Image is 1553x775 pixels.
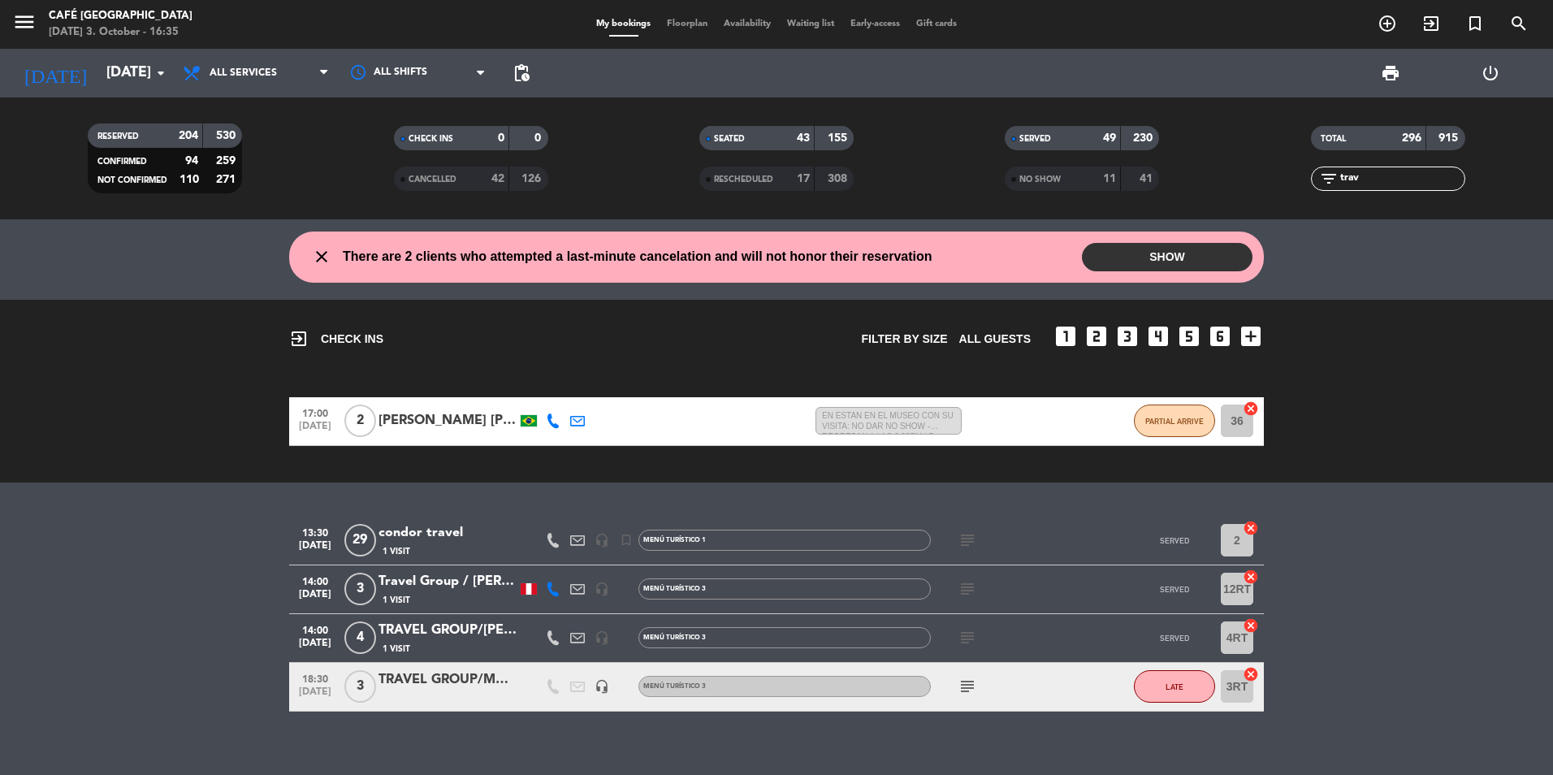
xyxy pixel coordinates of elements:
span: Floorplan [659,19,716,28]
div: [DATE] 3. October - 16:35 [49,24,193,41]
span: CHECK INS [409,135,453,143]
i: add_box [1238,323,1264,349]
i: cancel [1243,666,1259,682]
strong: 43 [797,132,810,144]
strong: 110 [180,174,199,185]
i: looks_one [1053,323,1079,349]
span: [DATE] [295,638,335,656]
span: 3 [344,573,376,605]
button: PARTIAL ARRIVE [1134,405,1215,437]
i: cancel [1243,569,1259,585]
span: Menú turístico 3 [643,586,706,592]
strong: 271 [216,174,239,185]
i: subject [958,677,977,696]
div: [PERSON_NAME] [PERSON_NAME] [379,410,517,431]
i: looks_3 [1114,323,1140,349]
i: headset_mic [595,630,609,645]
span: SERVED [1019,135,1051,143]
span: Gift cards [908,19,965,28]
span: CANCELLED [409,175,456,184]
button: SERVED [1134,524,1215,556]
span: CHECK INS [289,329,383,349]
span: SEATED [714,135,745,143]
span: Menú turístico 1 [643,537,706,543]
span: [DATE] [295,540,335,559]
span: print [1381,63,1400,83]
i: exit_to_app [289,329,309,349]
span: Waiting list [779,19,842,28]
span: 18:30 [295,669,335,687]
button: SERVED [1134,573,1215,605]
input: Filter by name... [1339,170,1464,188]
i: exit_to_app [1421,14,1441,33]
strong: 230 [1133,132,1156,144]
i: [DATE] [12,55,98,91]
span: NO SHOW [1019,175,1061,184]
strong: 126 [521,173,544,184]
span: EN ESTAN EN EL MUSEO CON SU VISITA: NO DAR NO SHOW - REGRESAN A LAS 6:00PM | Boa tarde!! Gostaria... [815,407,962,435]
i: turned_in_not [619,533,634,548]
i: subject [958,628,977,647]
span: SERVED [1160,536,1189,545]
i: cancel [1243,400,1259,417]
strong: 41 [1140,173,1156,184]
div: condor travel [379,522,517,543]
i: cancel [1243,520,1259,536]
button: LATE [1134,670,1215,703]
strong: 915 [1438,132,1461,144]
strong: 204 [179,130,198,141]
span: 2 [344,405,376,437]
span: [DATE] [295,686,335,705]
i: filter_list [1319,169,1339,188]
i: cancel [1243,617,1259,634]
i: subject [958,530,977,550]
i: headset_mic [595,582,609,596]
span: 1 Visit [383,545,410,558]
strong: 155 [828,132,850,144]
span: 17:00 [295,403,335,422]
span: 14:00 [295,620,335,639]
span: Filter by size [862,330,948,349]
span: 4 [344,621,376,654]
div: Café [GEOGRAPHIC_DATA] [49,8,193,24]
strong: 296 [1402,132,1421,144]
span: [DATE] [295,589,335,608]
button: menu [12,10,37,40]
span: My bookings [588,19,659,28]
span: 1 Visit [383,594,410,607]
span: 3 [344,670,376,703]
strong: 42 [491,173,504,184]
span: All guests [959,330,1031,349]
strong: 11 [1103,173,1116,184]
div: TRAVEL GROUP/[PERSON_NAME] X 04 [379,620,517,641]
i: turned_in_not [1465,14,1485,33]
i: add_circle_outline [1378,14,1397,33]
span: NOT CONFIRMED [97,176,167,184]
div: TRAVEL GROUP/MONTIJO X 02 [379,669,517,691]
span: LATE [1166,682,1183,691]
i: looks_two [1084,323,1110,349]
i: arrow_drop_down [151,63,171,83]
i: looks_6 [1207,323,1233,349]
i: looks_5 [1176,323,1202,349]
strong: 49 [1103,132,1116,144]
i: headset_mic [595,533,609,548]
i: headset_mic [595,679,609,694]
span: RESCHEDULED [714,175,773,184]
button: SHOW [1082,243,1252,271]
span: Menú turístico 3 [643,683,706,690]
i: subject [958,579,977,599]
strong: 17 [797,173,810,184]
i: looks_4 [1145,323,1171,349]
span: Early-access [842,19,908,28]
span: CONFIRMED [97,158,147,166]
strong: 0 [534,132,544,144]
i: menu [12,10,37,34]
span: SERVED [1160,634,1189,643]
button: SERVED [1134,621,1215,654]
span: [DATE] [295,421,335,439]
strong: 94 [185,155,198,167]
div: Travel Group / [PERSON_NAME] X 03 [379,571,517,592]
i: power_settings_new [1481,63,1500,83]
span: TOTAL [1321,135,1346,143]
